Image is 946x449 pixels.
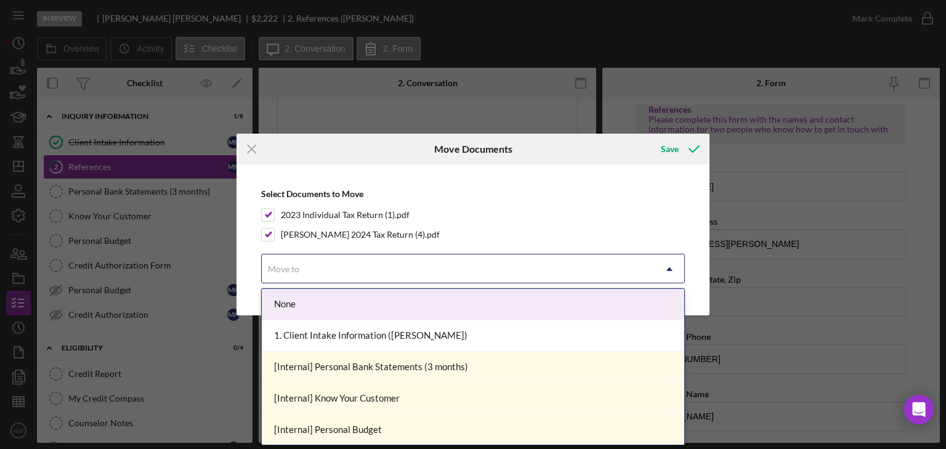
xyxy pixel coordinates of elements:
[661,137,679,161] div: Save
[281,209,410,221] label: 2023 Individual Tax Return (1).pdf
[268,264,299,274] div: Move to
[434,144,512,155] h6: Move Documents
[281,229,440,241] label: [PERSON_NAME] 2024 Tax Return (4).pdf
[262,289,684,320] div: None
[649,137,709,161] button: Save
[261,188,363,199] b: Select Documents to Move
[262,383,684,415] div: [Internal] Know Your Customer
[262,320,684,352] div: 1. Client Intake Information ([PERSON_NAME])
[262,352,684,383] div: [Internal] Personal Bank Statements (3 months)
[904,395,934,424] div: Open Intercom Messenger
[262,415,684,446] div: [Internal] Personal Budget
